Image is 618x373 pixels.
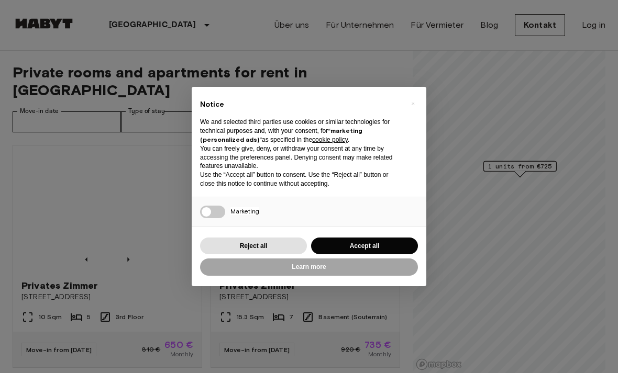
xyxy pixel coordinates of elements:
[200,99,401,110] h2: Notice
[404,95,421,112] button: Close this notice
[312,136,348,143] a: cookie policy
[230,207,259,215] span: Marketing
[200,127,362,143] strong: “marketing (personalized ads)”
[200,144,401,171] p: You can freely give, deny, or withdraw your consent at any time by accessing the preferences pane...
[200,171,401,188] p: Use the “Accept all” button to consent. Use the “Reject all” button or close this notice to conti...
[200,258,418,276] button: Learn more
[311,238,418,255] button: Accept all
[411,97,415,110] span: ×
[200,238,307,255] button: Reject all
[200,118,401,144] p: We and selected third parties use cookies or similar technologies for technical purposes and, wit...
